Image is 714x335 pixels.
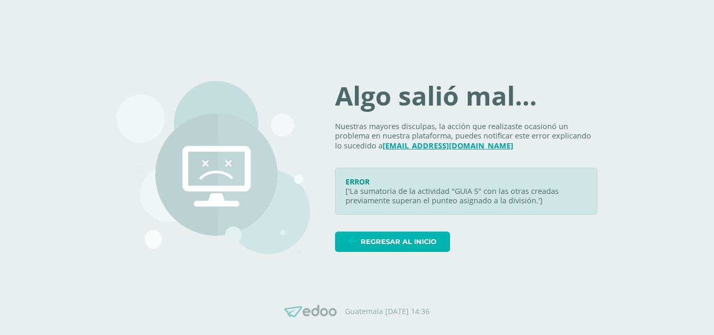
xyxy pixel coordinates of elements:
[335,232,450,252] a: Regresar al inicio
[335,122,597,151] p: Nuestras mayores disculpas, la acción que realizaste ocasionó un problema en nuestra plataforma, ...
[383,141,513,151] a: [EMAIL_ADDRESS][DOMAIN_NAME]
[361,232,436,251] span: Regresar al inicio
[346,187,587,206] p: ['La sumatoria de la actividad "GUIA 5" con las otras creadas previamente superan el punteo asign...
[284,305,337,318] img: Edoo
[335,83,597,109] h1: Algo salió mal...
[345,307,430,316] p: Guatemala [DATE] 14:36
[346,177,370,187] span: ERROR
[117,81,310,254] img: 500.png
